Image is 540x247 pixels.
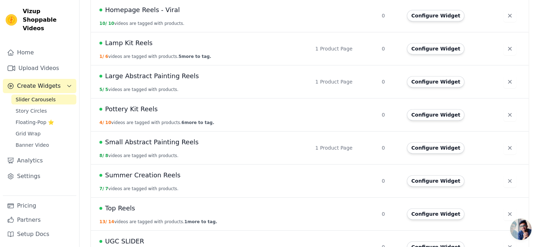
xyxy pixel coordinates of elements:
button: Delete widget [503,174,516,187]
span: Story Circles [16,107,47,114]
td: 0 [377,32,403,65]
span: Vizup Shoppable Videos [23,7,73,33]
td: 0 [377,98,403,131]
span: 7 [105,186,108,191]
span: 14 [108,219,114,224]
span: Live Published [99,174,102,177]
button: 7/ 7videos are tagged with products. [99,186,179,192]
td: 0 [377,165,403,198]
button: Delete widget [503,108,516,121]
div: 1 Product Page [315,144,373,151]
a: Pricing [3,199,76,213]
span: 6 [105,54,108,59]
button: Configure Widget [407,109,464,120]
button: Configure Widget [407,10,464,21]
span: Summer Creation Reels [105,170,180,180]
td: 0 [377,65,403,98]
span: Live Published [99,141,102,144]
span: Live Published [99,207,102,210]
span: 10 [108,21,114,26]
a: Settings [3,169,76,183]
div: 1 Product Page [315,78,373,85]
button: Configure Widget [407,175,464,187]
button: Delete widget [503,208,516,220]
button: Delete widget [503,9,516,22]
span: Live Published [99,240,102,243]
span: Live Published [99,108,102,111]
span: Pottery Kit Reels [105,104,158,114]
div: 1 Product Page [315,45,373,52]
span: Floating-Pop ⭐ [16,119,54,126]
a: Setup Docs [3,227,76,241]
a: Home [3,45,76,60]
span: 5 / [99,87,104,92]
span: Top Reels [105,203,135,213]
span: 1 more to tag. [184,219,217,224]
button: Configure Widget [407,43,464,54]
a: Grid Wrap [11,129,76,139]
span: Small Abstract Painting Reels [105,137,198,147]
span: Grid Wrap [16,130,40,137]
button: Configure Widget [407,76,464,87]
button: Delete widget [503,75,516,88]
span: UGC SLIDER [105,236,144,246]
button: 10/ 10videos are tagged with products. [99,21,184,26]
a: Partners [3,213,76,227]
span: Live Published [99,42,102,44]
span: 1 / [99,54,104,59]
span: Live Published [99,75,102,77]
span: 6 more to tag. [181,120,214,125]
button: Configure Widget [407,208,464,220]
button: 4/ 10videos are tagged with products.6more to tag. [99,120,214,125]
img: Vizup [6,14,17,26]
span: Banner Video [16,141,49,149]
span: 8 [105,153,108,158]
a: Story Circles [11,106,76,116]
span: Homepage Reels - Viral [105,5,180,15]
span: Lamp Kit Reels [105,38,153,48]
a: Floating-Pop ⭐ [11,117,76,127]
span: 10 / [99,21,107,26]
span: 4 / [99,120,104,125]
span: 5 [105,87,108,92]
span: 8 / [99,153,104,158]
button: Delete widget [503,42,516,55]
span: Live Published [99,9,102,11]
span: 5 more to tag. [179,54,211,59]
button: 8/ 8videos are tagged with products. [99,153,179,159]
td: 0 [377,131,403,165]
a: Upload Videos [3,61,76,75]
button: Delete widget [503,141,516,154]
a: Banner Video [11,140,76,150]
span: 10 [105,120,111,125]
span: Slider Carousels [16,96,56,103]
span: 7 / [99,186,104,191]
button: 1/ 6videos are tagged with products.5more to tag. [99,54,211,59]
a: Open chat [510,219,531,240]
span: 13 / [99,219,107,224]
button: Create Widgets [3,79,76,93]
a: Slider Carousels [11,95,76,104]
a: Analytics [3,154,76,168]
span: Large Abstract Painting Reels [105,71,199,81]
button: Configure Widget [407,142,464,154]
td: 0 [377,198,403,231]
span: Create Widgets [17,82,61,90]
button: 13/ 14videos are tagged with products.1more to tag. [99,219,217,225]
button: 5/ 5videos are tagged with products. [99,87,179,92]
